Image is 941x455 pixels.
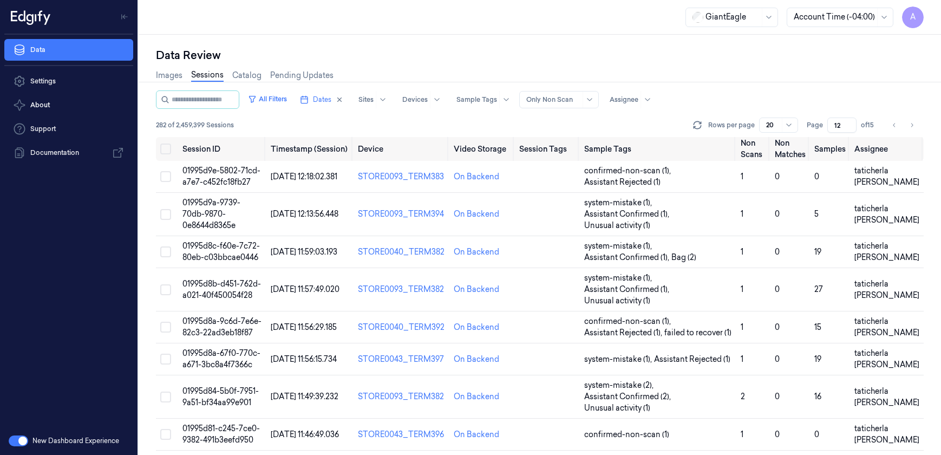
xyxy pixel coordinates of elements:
[814,172,819,181] span: 0
[515,137,580,161] th: Session Tags
[358,354,445,365] div: STORE0043_TERM397
[182,386,259,407] span: 01995d84-5b0f-7951-9a51-bf34aa99e901
[178,137,267,161] th: Session ID
[741,392,745,401] span: 2
[358,322,445,333] div: STORE0040_TERM392
[775,430,780,439] span: 0
[741,209,743,219] span: 1
[160,392,171,402] button: Select row
[454,322,499,333] div: On Backend
[814,322,821,332] span: 15
[770,137,810,161] th: Non Matches
[584,272,654,284] span: system-mistake (1) ,
[887,118,902,133] button: Go to previous page
[454,429,499,440] div: On Backend
[182,241,260,262] span: 01995d8c-f60e-7c72-80eb-c03bbcae0446
[160,429,171,440] button: Select row
[270,70,334,81] a: Pending Updates
[296,91,348,108] button: Dates
[741,284,743,294] span: 1
[775,354,780,364] span: 0
[814,247,821,257] span: 19
[156,120,234,130] span: 282 of 2,459,399 Sessions
[454,171,499,183] div: On Backend
[584,240,654,252] span: system-mistake (1) ,
[160,322,171,333] button: Select row
[584,327,664,339] span: Assistant Rejected (1) ,
[904,118,919,133] button: Go to next page
[854,241,919,262] span: taticherla [PERSON_NAME]
[814,430,819,439] span: 0
[160,209,171,220] button: Select row
[182,198,240,230] span: 01995d9a-9739-70db-9870-0e8644d8365e
[854,386,919,407] span: taticherla [PERSON_NAME]
[814,354,821,364] span: 19
[850,137,924,161] th: Assignee
[160,246,171,257] button: Select row
[854,166,919,187] span: taticherla [PERSON_NAME]
[741,430,743,439] span: 1
[358,391,445,402] div: STORE0093_TERM382
[358,209,445,220] div: STORE0093_TERM394
[454,354,499,365] div: On Backend
[775,284,780,294] span: 0
[160,354,171,365] button: Select row
[584,354,654,365] span: system-mistake (1) ,
[454,391,499,402] div: On Backend
[160,284,171,295] button: Select row
[584,197,654,209] span: system-mistake (1) ,
[271,172,337,181] span: [DATE] 12:18:02.381
[671,252,696,263] span: Bag (2)
[584,177,661,188] span: Assistant Rejected (1)
[775,247,780,257] span: 0
[449,137,515,161] th: Video Storage
[454,284,499,295] div: On Backend
[854,348,919,369] span: taticherla [PERSON_NAME]
[775,172,780,181] span: 0
[584,429,669,440] span: confirmed-non-scan (1)
[454,246,499,258] div: On Backend
[160,144,171,154] button: Select all
[454,209,499,220] div: On Backend
[584,391,673,402] span: Assistant Confirmed (2) ,
[182,348,260,369] span: 01995d8a-67f0-770c-a671-3bc8a4f7366c
[741,354,743,364] span: 1
[271,354,337,364] span: [DATE] 11:56:15.734
[664,327,731,339] span: failed to recover (1)
[814,392,821,401] span: 16
[182,424,260,445] span: 01995d81-c245-7ce0-9382-491b3eefd950
[741,247,743,257] span: 1
[810,137,850,161] th: Samples
[741,322,743,332] span: 1
[854,279,919,300] span: taticherla [PERSON_NAME]
[4,70,133,92] a: Settings
[4,39,133,61] a: Data
[584,402,650,414] span: Unusual activity (1)
[584,252,671,263] span: Assistant Confirmed (1) ,
[271,430,339,439] span: [DATE] 11:46:49.036
[313,95,331,105] span: Dates
[182,166,260,187] span: 01995d9e-5802-71cd-a7e7-c452fc18fb27
[814,209,819,219] span: 5
[584,316,673,327] span: confirmed-non-scan (1) ,
[191,69,224,82] a: Sessions
[902,6,924,28] button: A
[358,171,445,183] div: STORE0093_TERM383
[4,94,133,116] button: About
[584,209,671,220] span: Assistant Confirmed (1) ,
[271,284,339,294] span: [DATE] 11:57:49.020
[708,120,755,130] p: Rows per page
[584,380,656,391] span: system-mistake (2) ,
[358,284,445,295] div: STORE0093_TERM382
[854,424,919,445] span: taticherla [PERSON_NAME]
[271,392,338,401] span: [DATE] 11:49:39.232
[584,220,650,231] span: Unusual activity (1)
[736,137,770,161] th: Non Scans
[358,246,445,258] div: STORE0040_TERM382
[580,137,736,161] th: Sample Tags
[807,120,823,130] span: Page
[887,118,919,133] nav: pagination
[854,316,919,337] span: taticherla [PERSON_NAME]
[232,70,262,81] a: Catalog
